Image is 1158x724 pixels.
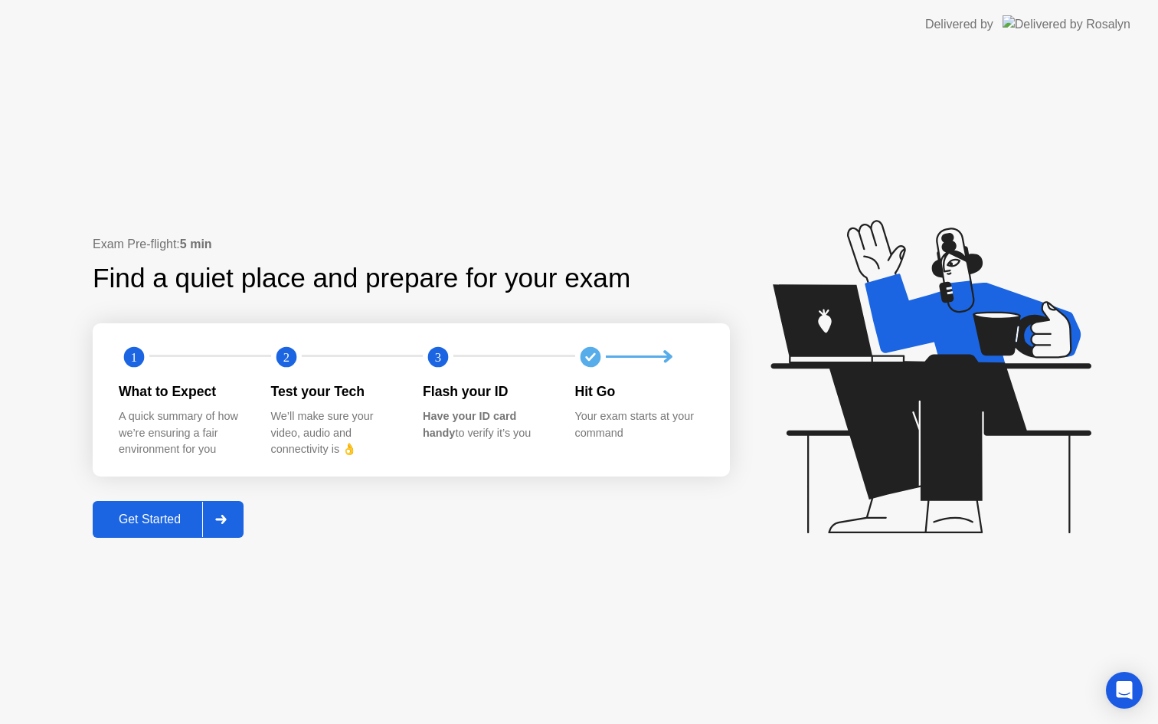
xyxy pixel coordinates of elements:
div: A quick summary of how we’re ensuring a fair environment for you [119,408,247,458]
button: Get Started [93,501,244,538]
div: Flash your ID [423,382,551,401]
div: Exam Pre-flight: [93,235,730,254]
text: 3 [435,349,441,364]
text: 1 [131,349,137,364]
div: Find a quiet place and prepare for your exam [93,258,633,299]
div: Hit Go [575,382,703,401]
div: Your exam starts at your command [575,408,703,441]
div: to verify it’s you [423,408,551,441]
text: 2 [283,349,289,364]
div: Test your Tech [271,382,399,401]
img: Delivered by Rosalyn [1003,15,1130,33]
div: Open Intercom Messenger [1106,672,1143,709]
b: 5 min [180,238,212,251]
b: Have your ID card handy [423,410,516,439]
div: What to Expect [119,382,247,401]
div: Delivered by [925,15,993,34]
div: Get Started [97,513,202,526]
div: We’ll make sure your video, audio and connectivity is 👌 [271,408,399,458]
